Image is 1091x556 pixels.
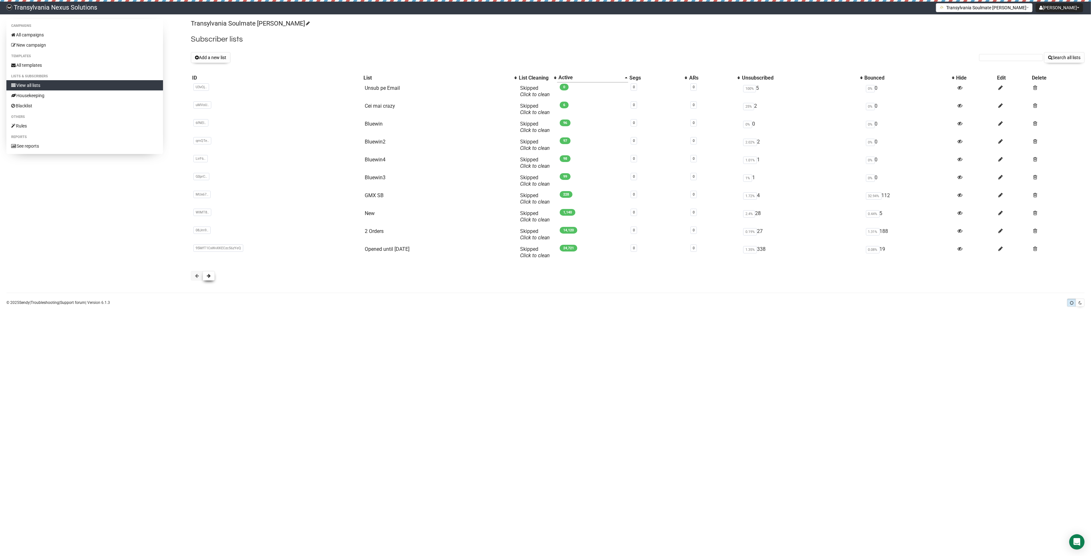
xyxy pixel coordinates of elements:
[365,85,400,91] a: Unsub pe Email
[520,228,550,241] span: Skipped
[6,121,163,131] a: Rules
[628,73,688,82] th: Segs: No sort applied, activate to apply an ascending sort
[560,102,569,108] span: 6
[863,243,955,261] td: 19
[193,209,211,216] span: WlMT8..
[365,192,384,198] a: GMX SB
[191,19,309,27] a: Transylvania Soulmate [PERSON_NAME]
[743,210,755,218] span: 2.4%
[365,246,409,252] a: Opened until [DATE]
[866,85,875,92] span: 0%
[633,228,635,232] a: 0
[863,154,955,172] td: 0
[743,121,752,128] span: 0%
[741,172,863,190] td: 1
[193,137,211,144] span: qmQTe..
[741,82,863,100] td: 5
[693,210,695,214] a: 0
[693,85,695,89] a: 0
[863,100,955,118] td: 0
[6,133,163,141] li: Reports
[866,192,882,200] span: 32.94%
[866,121,875,128] span: 0%
[741,243,863,261] td: 338
[863,226,955,243] td: 188
[633,210,635,214] a: 0
[560,155,571,162] span: 98
[741,136,863,154] td: 2
[633,174,635,179] a: 0
[6,22,163,30] li: Campaigns
[741,154,863,172] td: 1
[520,103,550,115] span: Skipped
[866,174,875,182] span: 0%
[560,84,569,90] span: 0
[741,190,863,208] td: 4
[520,174,550,187] span: Skipped
[6,101,163,111] a: Blacklist
[520,145,550,151] a: Click to clean
[191,34,1085,45] h2: Subscriber lists
[633,103,635,107] a: 0
[520,235,550,241] a: Click to clean
[193,119,208,127] span: 6fNEI..
[520,199,550,205] a: Click to clean
[560,120,571,126] span: 96
[866,103,875,110] span: 0%
[365,103,395,109] a: Cei mai crazy
[1069,534,1085,550] div: Open Intercom Messenger
[693,228,695,232] a: 0
[6,90,163,101] a: Housekeeping
[997,75,1029,81] div: Edit
[520,192,550,205] span: Skipped
[633,157,635,161] a: 0
[743,157,757,164] span: 1.01%
[520,246,550,259] span: Skipped
[520,127,550,133] a: Click to clean
[743,246,757,253] span: 1.35%
[365,210,375,216] a: New
[863,208,955,226] td: 5
[939,5,945,10] img: 1.png
[560,137,571,144] span: 97
[6,30,163,40] a: All campaigns
[191,52,230,63] button: Add a new list
[693,103,695,107] a: 0
[6,4,12,10] img: 586cc6b7d8bc403f0c61b981d947c989
[193,191,211,198] span: MUx67..
[31,300,59,305] a: Troubleshooting
[863,172,955,190] td: 0
[1044,52,1085,63] button: Search all lists
[936,3,1033,12] button: Transylvania Soulmate [PERSON_NAME]
[996,73,1031,82] th: Edit: No sort applied, sorting is disabled
[866,210,880,218] span: 0.44%
[557,73,628,82] th: Active: Ascending sort applied, activate to apply a descending sort
[193,101,211,109] span: uMVoU..
[192,75,361,81] div: ID
[633,121,635,125] a: 0
[193,227,211,234] span: 08Jm9..
[519,75,551,81] div: List Cleaning
[693,246,695,250] a: 0
[560,227,577,234] span: 14,120
[193,244,243,252] span: 95MfT1CxWvXKECzc56zYeQ
[193,173,209,180] span: G0prC..
[520,157,550,169] span: Skipped
[863,190,955,208] td: 112
[558,74,621,81] div: Active
[6,113,163,121] li: Others
[6,60,163,70] a: All templates
[365,157,386,163] a: Bluewin4
[560,245,577,251] span: 24,721
[863,136,955,154] td: 0
[6,80,163,90] a: View all lists
[6,73,163,80] li: Lists & subscribers
[741,73,863,82] th: Unsubscribed: No sort applied, activate to apply an ascending sort
[689,75,734,81] div: ARs
[865,75,949,81] div: Bounced
[193,155,208,162] span: LirF6..
[741,100,863,118] td: 2
[560,173,571,180] span: 99
[688,73,741,82] th: ARs: No sort applied, activate to apply an ascending sort
[19,300,30,305] a: Sendy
